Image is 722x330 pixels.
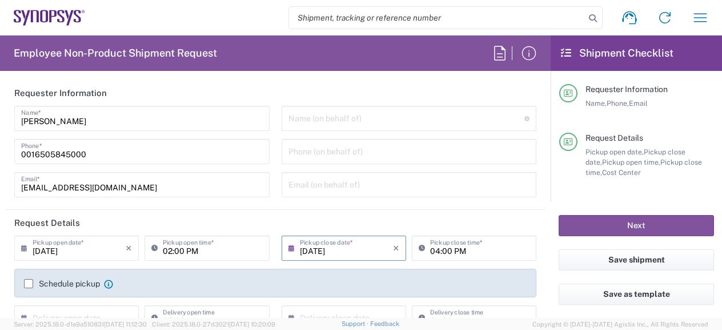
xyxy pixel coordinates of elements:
span: Request Details [585,133,643,142]
span: Copyright © [DATE]-[DATE] Agistix Inc., All Rights Reserved [532,319,708,329]
button: Next [559,215,714,236]
h2: Employee Non-Product Shipment Request [14,46,217,60]
button: Save as template [559,284,714,305]
span: Server: 2025.18.0-d1e9a510831 [14,321,147,328]
h2: Requester Information [14,88,107,99]
h2: Shipment Checklist [561,46,673,60]
span: Phone, [607,99,629,108]
a: Feedback [370,320,399,327]
span: Pickup open date, [585,148,644,156]
span: Client: 2025.18.0-27d3021 [152,321,275,328]
span: Name, [585,99,607,108]
a: Support [342,320,370,327]
span: [DATE] 10:20:09 [229,321,275,328]
span: Requester Information [585,85,668,94]
i: × [393,239,399,257]
label: Schedule pickup [24,279,100,288]
span: Cost Center [602,168,641,177]
i: × [126,239,132,257]
input: Shipment, tracking or reference number [289,7,585,29]
span: [DATE] 11:12:30 [104,321,147,328]
span: Pickup open time, [602,158,660,166]
span: Email [629,99,648,108]
h2: Request Details [14,217,80,229]
button: Save shipment [559,249,714,271]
